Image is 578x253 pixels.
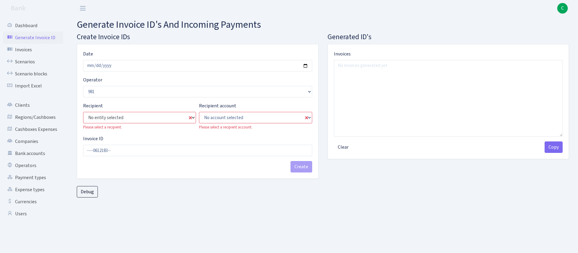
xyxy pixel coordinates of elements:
[334,141,353,153] button: Clear
[83,50,93,58] label: Date
[3,68,63,80] a: Scenario blocks
[3,184,63,196] a: Expense types
[291,161,312,172] button: Create
[3,56,63,68] a: Scenarios
[83,135,103,142] label: Invoice ID
[83,102,103,109] label: Recipient
[77,18,261,32] span: Generate Invoice ID's and Incoming Payments
[557,3,568,14] a: C
[3,20,63,32] a: Dashboard
[3,44,63,56] a: Invoices
[83,125,196,130] div: Please select a recipient.
[77,33,319,42] h4: Create Invoice IDs
[3,99,63,111] a: Clients
[545,141,563,153] button: Copy
[77,186,98,198] button: Debug
[3,160,63,172] a: Operators
[3,172,63,184] a: Payment types
[75,3,90,13] button: Toggle navigation
[328,33,569,42] h4: Generated ID's
[199,125,312,130] div: Please select a recipient account.
[334,50,351,58] label: Invoices
[83,76,102,84] label: Operator
[199,102,236,109] label: Recipient account
[3,123,63,135] a: Cashboxes Expenses
[3,111,63,123] a: Regions/Cashboxes
[3,135,63,147] a: Companies
[3,32,63,44] a: Generate Invoice ID
[3,196,63,208] a: Currencies
[3,147,63,160] a: Bank accounts
[3,80,63,92] a: Import Excel
[3,208,63,220] a: Users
